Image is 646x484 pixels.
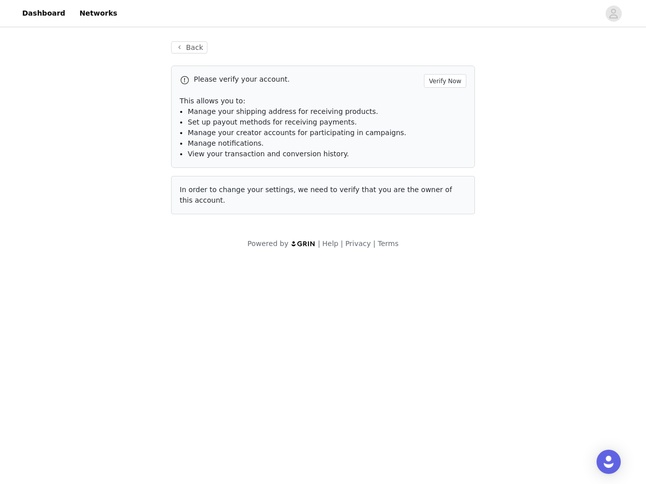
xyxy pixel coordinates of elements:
[291,240,316,247] img: logo
[424,74,466,88] button: Verify Now
[341,239,343,248] span: |
[378,239,398,248] a: Terms
[318,239,320,248] span: |
[180,96,466,106] p: This allows you to:
[73,2,123,25] a: Networks
[247,239,288,248] span: Powered by
[188,129,406,137] span: Manage your creator accounts for participating in campaigns.
[171,41,207,53] button: Back
[373,239,375,248] span: |
[180,186,452,204] span: In order to change your settings, we need to verify that you are the owner of this account.
[188,150,349,158] span: View your transaction and conversion history.
[194,74,420,85] p: Please verify your account.
[188,139,264,147] span: Manage notifications.
[322,239,339,248] a: Help
[609,6,618,22] div: avatar
[16,2,71,25] a: Dashboard
[345,239,371,248] a: Privacy
[188,107,378,115] span: Manage your shipping address for receiving products.
[597,450,621,474] div: Open Intercom Messenger
[188,118,357,126] span: Set up payout methods for receiving payments.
